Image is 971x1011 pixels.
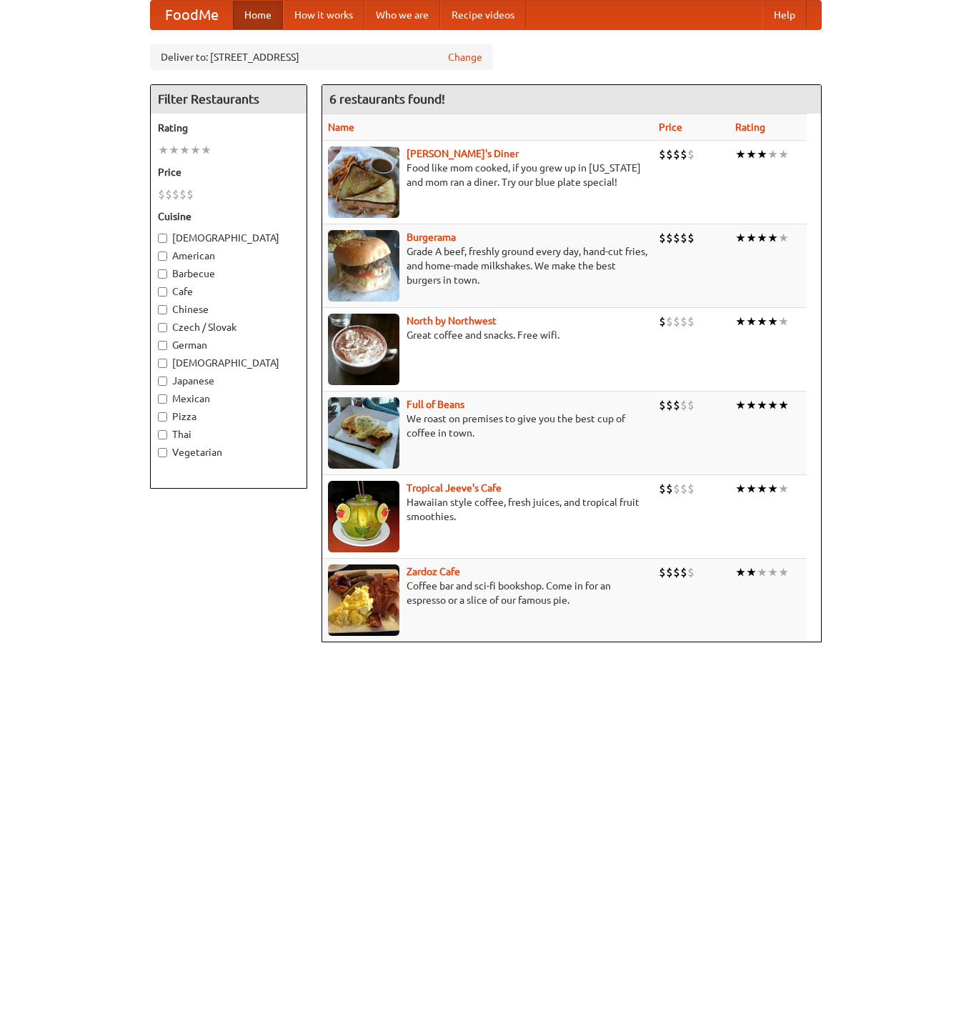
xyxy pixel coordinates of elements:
[158,142,169,158] li: ★
[735,314,746,329] li: ★
[364,1,440,29] a: Who we are
[328,121,354,133] a: Name
[328,146,399,218] img: sallys.jpg
[328,244,647,287] p: Grade A beef, freshly ground every day, hand-cut fries, and home-made milkshakes. We make the bes...
[778,397,789,413] li: ★
[687,146,694,162] li: $
[233,1,283,29] a: Home
[328,495,647,524] p: Hawaiian style coffee, fresh juices, and tropical fruit smoothies.
[735,564,746,580] li: ★
[158,409,299,424] label: Pizza
[666,230,673,246] li: $
[680,146,687,162] li: $
[673,230,680,246] li: $
[179,186,186,202] li: $
[687,564,694,580] li: $
[407,148,519,159] a: [PERSON_NAME]'s Diner
[659,397,666,413] li: $
[746,481,757,497] li: ★
[735,397,746,413] li: ★
[158,341,167,350] input: German
[158,284,299,299] label: Cafe
[735,146,746,162] li: ★
[778,481,789,497] li: ★
[158,412,167,422] input: Pizza
[407,315,497,327] a: North by Northwest
[767,481,778,497] li: ★
[158,359,167,368] input: [DEMOGRAPHIC_DATA]
[158,267,299,281] label: Barbecue
[757,481,767,497] li: ★
[283,1,364,29] a: How it works
[666,397,673,413] li: $
[666,314,673,329] li: $
[328,161,647,189] p: Food like mom cooked, if you grew up in [US_STATE] and mom ran a diner. Try our blue plate special!
[767,146,778,162] li: ★
[329,92,445,106] ng-pluralize: 6 restaurants found!
[673,314,680,329] li: $
[666,146,673,162] li: $
[778,146,789,162] li: ★
[172,186,179,202] li: $
[158,231,299,245] label: [DEMOGRAPHIC_DATA]
[158,287,167,297] input: Cafe
[757,230,767,246] li: ★
[151,1,233,29] a: FoodMe
[328,314,399,385] img: north.jpg
[151,85,307,114] h4: Filter Restaurants
[158,249,299,263] label: American
[666,481,673,497] li: $
[158,251,167,261] input: American
[158,430,167,439] input: Thai
[746,230,757,246] li: ★
[746,314,757,329] li: ★
[158,320,299,334] label: Czech / Slovak
[150,44,493,70] div: Deliver to: [STREET_ADDRESS]
[158,323,167,332] input: Czech / Slovak
[680,314,687,329] li: $
[666,564,673,580] li: $
[673,146,680,162] li: $
[186,186,194,202] li: $
[687,230,694,246] li: $
[328,412,647,440] p: We roast on premises to give you the best cup of coffee in town.
[407,566,460,577] a: Zardoz Cafe
[735,230,746,246] li: ★
[328,579,647,607] p: Coffee bar and sci-fi bookshop. Come in for an espresso or a slice of our famous pie.
[757,397,767,413] li: ★
[680,481,687,497] li: $
[158,356,299,370] label: [DEMOGRAPHIC_DATA]
[158,234,167,243] input: [DEMOGRAPHIC_DATA]
[158,374,299,388] label: Japanese
[778,564,789,580] li: ★
[328,481,399,552] img: jeeves.jpg
[746,397,757,413] li: ★
[328,328,647,342] p: Great coffee and snacks. Free wifi.
[407,231,456,243] a: Burgerama
[158,302,299,317] label: Chinese
[673,481,680,497] li: $
[328,564,399,636] img: zardoz.jpg
[673,564,680,580] li: $
[757,564,767,580] li: ★
[158,186,165,202] li: $
[687,481,694,497] li: $
[158,392,299,406] label: Mexican
[746,564,757,580] li: ★
[407,399,464,410] a: Full of Beans
[746,146,757,162] li: ★
[757,146,767,162] li: ★
[659,564,666,580] li: $
[767,397,778,413] li: ★
[158,269,167,279] input: Barbecue
[407,482,502,494] a: Tropical Jeeve's Cafe
[158,338,299,352] label: German
[767,314,778,329] li: ★
[680,397,687,413] li: $
[440,1,526,29] a: Recipe videos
